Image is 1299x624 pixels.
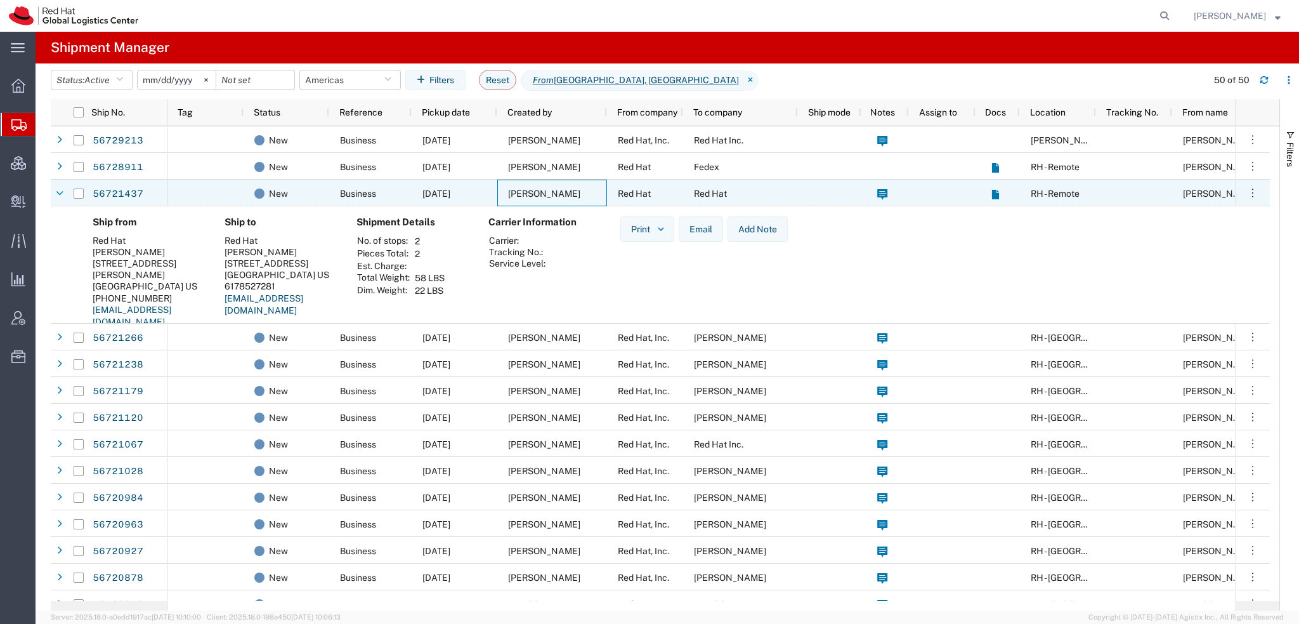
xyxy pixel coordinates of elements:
span: 09/04/2025 [422,466,450,476]
a: 56720927 [92,541,144,562]
span: 10/10/2025 [422,135,450,145]
span: Client: 2025.18.0-198a450 [207,613,341,621]
div: [STREET_ADDRESS] [93,258,204,269]
span: Assign to [919,107,957,117]
a: 56720963 [92,515,144,535]
span: Business [340,519,376,529]
span: Business [340,359,376,369]
span: Red Hat, Inc. [618,573,669,583]
a: 56721028 [92,461,144,482]
span: RH - Remote [1031,162,1080,172]
span: Business [340,135,376,145]
span: 09/04/2025 [422,573,450,583]
button: Status:Active [51,70,133,90]
span: Server: 2025.18.0-a0edd1917ac [51,613,201,621]
span: Business [340,466,376,476]
th: Pieces Total: [356,248,410,260]
span: Fedex [694,162,719,172]
span: Linda Sharar [694,386,766,396]
span: Active [84,75,110,85]
a: 56729213 [92,131,144,151]
span: New [269,154,288,180]
span: Red Hat, Inc. [618,599,669,609]
span: Red Hat, Inc. [618,519,669,529]
span: New [269,378,288,404]
span: New [269,458,288,484]
span: New [269,404,288,431]
button: Reset [479,70,516,90]
a: 56720878 [92,568,144,588]
h4: Shipment Details [356,216,468,228]
button: Email [679,216,723,242]
span: 09/04/2025 [422,386,450,396]
span: RH - Raleigh [1031,519,1139,529]
span: Panashe GARAH [1183,439,1255,449]
span: Red Hat [618,189,651,199]
span: Business [340,493,376,503]
td: 22 LBS [410,284,449,297]
th: Tracking No.: [488,246,546,258]
a: 56721067 [92,435,144,455]
span: RH - Raleigh [1031,439,1139,449]
span: Business [340,439,376,449]
span: 09/04/2025 [422,439,450,449]
span: From name [1182,107,1228,117]
th: Service Level: [488,258,546,269]
th: Dim. Weight: [356,284,410,297]
span: Ship mode [808,107,851,117]
button: Add Note [728,216,788,242]
span: Steve Dickson [508,135,580,145]
a: 56728911 [92,157,144,178]
span: RH - Raleigh [1031,573,1139,583]
span: Business [340,333,376,343]
span: From Latin America, North America [521,70,743,91]
th: Total Weight: [356,272,410,284]
span: Panashe GARAH [1183,386,1255,396]
span: RH - Raleigh [1031,413,1139,423]
span: Panashe GARAH [508,546,580,556]
span: Location [1030,107,1066,117]
span: From company [617,107,677,117]
button: Print [620,216,674,242]
span: Red Hat [694,189,727,199]
span: Panashe GARAH [508,413,580,423]
a: 56720984 [92,488,144,508]
a: 56721120 [92,408,144,428]
span: RH - Raleigh [1031,546,1139,556]
td: 2 [410,235,449,248]
span: Panashe GARAH [1183,333,1255,343]
a: [EMAIL_ADDRESS][DOMAIN_NAME] [93,305,171,328]
span: Jon Anderson [694,599,766,609]
th: No. of stops: [356,235,410,248]
span: New [269,324,288,351]
span: Red Hat, Inc. [618,439,669,449]
span: Business [340,386,376,396]
h4: Ship to [225,216,336,228]
span: Created by [507,107,552,117]
span: [DATE] 10:10:00 [152,613,201,621]
span: 09/04/2025 [422,333,450,343]
span: Copyright © [DATE]-[DATE] Agistix Inc., All Rights Reserved [1088,612,1284,623]
span: Panashe GARAH [508,519,580,529]
img: logo [9,6,138,25]
a: 56720846 [92,595,144,615]
a: [EMAIL_ADDRESS][DOMAIN_NAME] [225,293,303,316]
div: [PERSON_NAME] [93,246,204,258]
button: Filters [405,70,466,90]
th: Carrier: [488,235,546,246]
span: 09/04/2025 [422,546,450,556]
span: New [269,351,288,378]
span: Panashe GARAH [1183,466,1255,476]
span: 09/04/2025 [422,359,450,369]
a: 56721266 [92,328,144,349]
span: 09/04/2025 [422,413,450,423]
span: RH - Raleigh [1031,359,1139,369]
span: Panashe GARAH [1183,573,1255,583]
span: To company [693,107,742,117]
input: Not set [216,70,294,90]
span: Kellee McGolpin [508,189,580,199]
span: Business [340,546,376,556]
span: Red Hat, Inc. [618,135,669,145]
span: New [269,127,288,154]
span: Sandy DeMarco [694,359,766,369]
